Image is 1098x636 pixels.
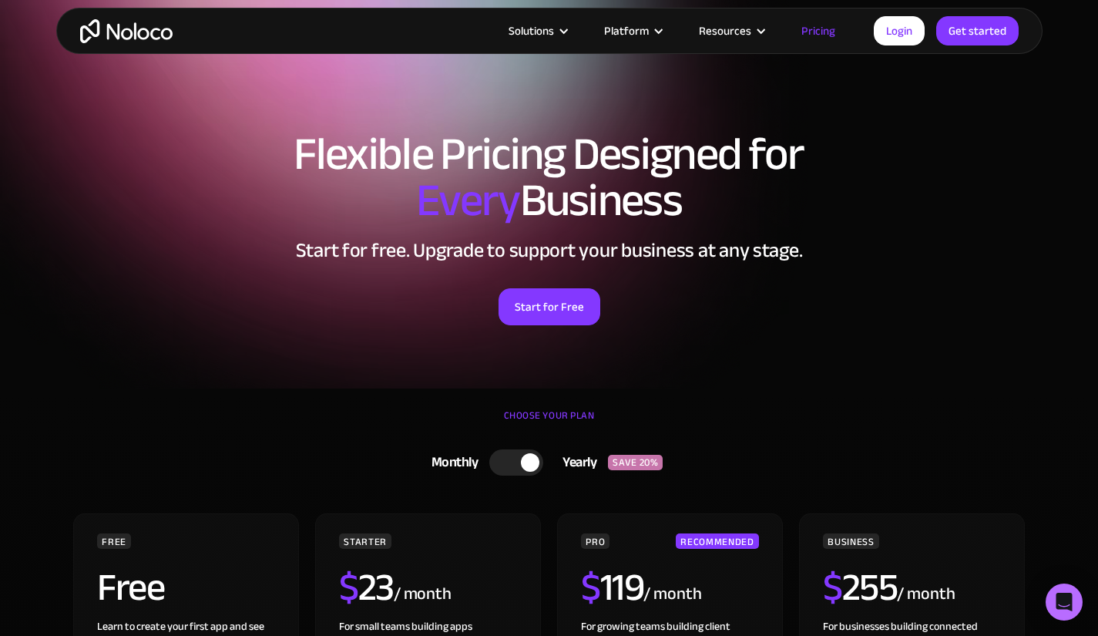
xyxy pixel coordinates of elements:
h1: Flexible Pricing Designed for Business [72,131,1027,224]
a: home [80,19,173,43]
span: Every [416,157,520,244]
div: Platform [585,21,680,41]
div: Resources [680,21,782,41]
a: Get started [936,16,1019,45]
div: RECOMMENDED [676,533,758,549]
span: $ [581,551,600,624]
h2: 119 [581,568,643,607]
div: SAVE 20% [608,455,663,470]
div: / month [394,582,452,607]
span: $ [339,551,358,624]
div: PRO [581,533,609,549]
h2: 23 [339,568,394,607]
div: / month [897,582,955,607]
div: Resources [699,21,751,41]
div: Open Intercom Messenger [1046,584,1083,621]
div: CHOOSE YOUR PLAN [72,404,1027,443]
h2: Free [97,568,164,607]
div: FREE [97,533,131,549]
a: Start for Free [499,288,600,325]
span: $ [823,551,842,624]
a: Login [874,16,925,45]
div: / month [643,582,701,607]
div: Solutions [489,21,585,41]
div: STARTER [339,533,391,549]
h2: Start for free. Upgrade to support your business at any stage. [72,239,1027,262]
a: Pricing [782,21,855,41]
div: BUSINESS [823,533,878,549]
div: Platform [604,21,649,41]
div: Yearly [543,451,608,474]
div: Monthly [412,451,490,474]
div: Solutions [509,21,554,41]
h2: 255 [823,568,897,607]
